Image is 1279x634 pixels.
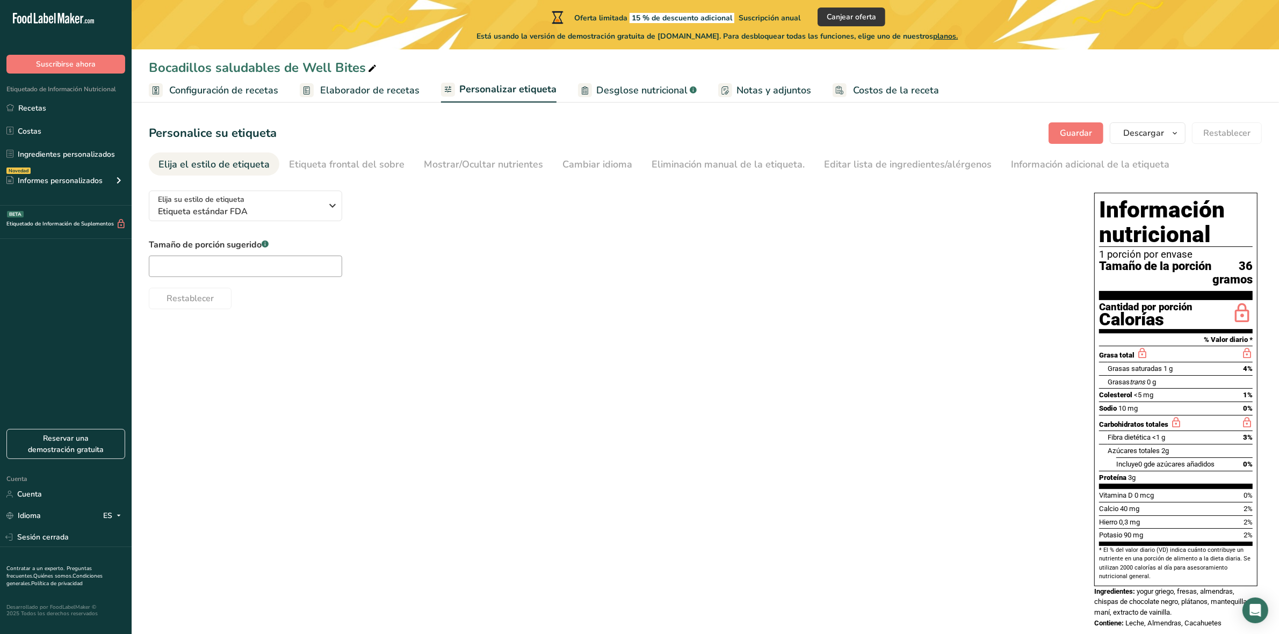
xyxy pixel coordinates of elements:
[18,511,41,521] font: Idioma
[289,158,404,171] font: Etiqueta frontal del sobre
[1120,505,1139,513] font: 40 mg
[1099,404,1117,412] font: Sodio
[736,84,811,97] font: Notas y adjuntos
[1099,259,1211,273] font: Tamaño de la porción
[1108,447,1160,455] font: Azúcares totales
[6,220,114,228] font: Etiquetado de Información de Suplementos
[562,158,632,171] font: Cambiar idioma
[158,206,248,217] font: Etiqueta estándar FDA
[1099,505,1118,513] font: Calcio
[167,293,214,304] font: Restablecer
[1244,505,1253,513] font: 2%
[17,489,42,499] font: Cuenta
[477,31,934,41] font: Está usando la versión de demostración gratuita de [DOMAIN_NAME]. Para desbloquear todas las func...
[1135,491,1154,499] font: 0 mcg
[824,158,992,171] font: Editar lista de ingredientes/alérgenos
[1099,309,1164,330] font: Calorías
[1060,127,1092,139] font: Guardar
[1138,460,1147,468] font: 0 g
[1094,587,1256,616] font: yogur griego, fresas, almendras, chispas de chocolate negro, plátanos, mantequilla de maní, extra...
[6,55,125,74] button: Suscribirse ahora
[1125,619,1222,627] font: Leche, Almendras, Cacahuetes
[718,78,811,103] a: Notas y adjuntos
[6,565,64,572] a: Contratar a un experto.
[1243,404,1253,412] font: 0%
[1243,365,1253,373] font: 4%
[1124,531,1143,539] font: 90 mg
[1212,259,1253,286] font: 36 gramos
[6,610,98,617] font: 2025 Todos los derechos reservados
[853,84,939,97] font: Costos de la receta
[441,77,557,103] a: Personalizar etiqueta
[1099,391,1132,399] font: Colesterol
[1152,433,1165,441] font: <1 g
[300,78,420,103] a: Elaborador de recetas
[1099,491,1133,499] font: Vitamina D
[1099,518,1117,526] font: Hierro
[149,239,262,251] font: Tamaño de porción sugerido
[6,572,103,587] a: Condiciones generales.
[1099,196,1225,247] font: Información nutricional
[36,59,96,69] font: Suscribirse ahora
[1164,365,1173,373] font: 1 g
[1118,404,1138,412] font: 10 mg
[1244,531,1253,539] font: 2%
[1099,473,1126,482] font: Proteína
[1108,365,1162,373] font: Grasas saturadas
[424,158,543,171] font: Mostrar/Ocultar nutrientes
[1243,460,1253,468] font: 0%
[6,603,96,611] font: Desarrollado por FoodLabelMaker ©
[28,433,104,455] font: Reservar una demostración gratuita
[1049,122,1103,144] button: Guardar
[6,475,27,483] font: Cuenta
[1094,587,1135,595] font: Ingredientes:
[6,565,92,580] a: Preguntas frecuentes.
[320,84,420,97] font: Elaborador de recetas
[6,85,116,93] font: Etiquetado de Información Nutricional
[1161,447,1169,455] font: 2g
[1134,391,1153,399] font: <5 mg
[578,78,697,103] a: Desglose nutricional
[1242,597,1268,623] div: Abrir Intercom Messenger
[1119,518,1140,526] font: 0,3 mg
[1110,122,1186,144] button: Descargar
[833,78,939,103] a: Costos de la receta
[739,13,800,23] font: Suscripción anual
[596,84,688,97] font: Desglose nutricional
[827,12,876,22] font: Canjear oferta
[149,288,232,309] button: Restablecer
[1011,158,1169,171] font: Información adicional de la etiqueta
[18,126,41,136] font: Costas
[652,158,805,171] font: Eliminación manual de la etiqueta.
[1099,546,1251,580] font: * El % del valor diario (VD) indica cuánto contribuye un nutriente en una porción de alimento a l...
[1243,433,1253,441] font: 3%
[1108,433,1151,441] font: Fibra dietética
[1130,378,1145,386] font: trans
[1147,460,1215,468] font: de azúcares añadidos
[149,59,366,76] font: Bocadillos saludables de Well Bites
[1243,391,1253,399] font: 1%
[1128,473,1136,482] font: 3g
[17,532,69,542] font: Sesión cerrada
[149,78,278,103] a: Configuración de recetas
[1244,491,1253,499] font: 0%
[1094,619,1124,627] font: Contiene:
[574,13,627,23] font: Oferta limitada
[1099,249,1193,260] font: 1 porción por envase
[1108,378,1130,386] font: Grasas
[1099,420,1168,428] font: Carbohidratos totales
[1192,122,1262,144] button: Restablecer
[1116,460,1138,468] font: Incluye
[169,84,278,97] font: Configuración de recetas
[9,211,21,217] font: BETA
[31,580,83,587] a: Política de privacidad
[18,149,115,159] font: Ingredientes personalizados
[158,194,244,205] font: Elija su estilo de etiqueta
[1203,127,1251,139] font: Restablecer
[1099,351,1135,359] font: Grasa total
[149,125,277,141] font: Personalice su etiqueta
